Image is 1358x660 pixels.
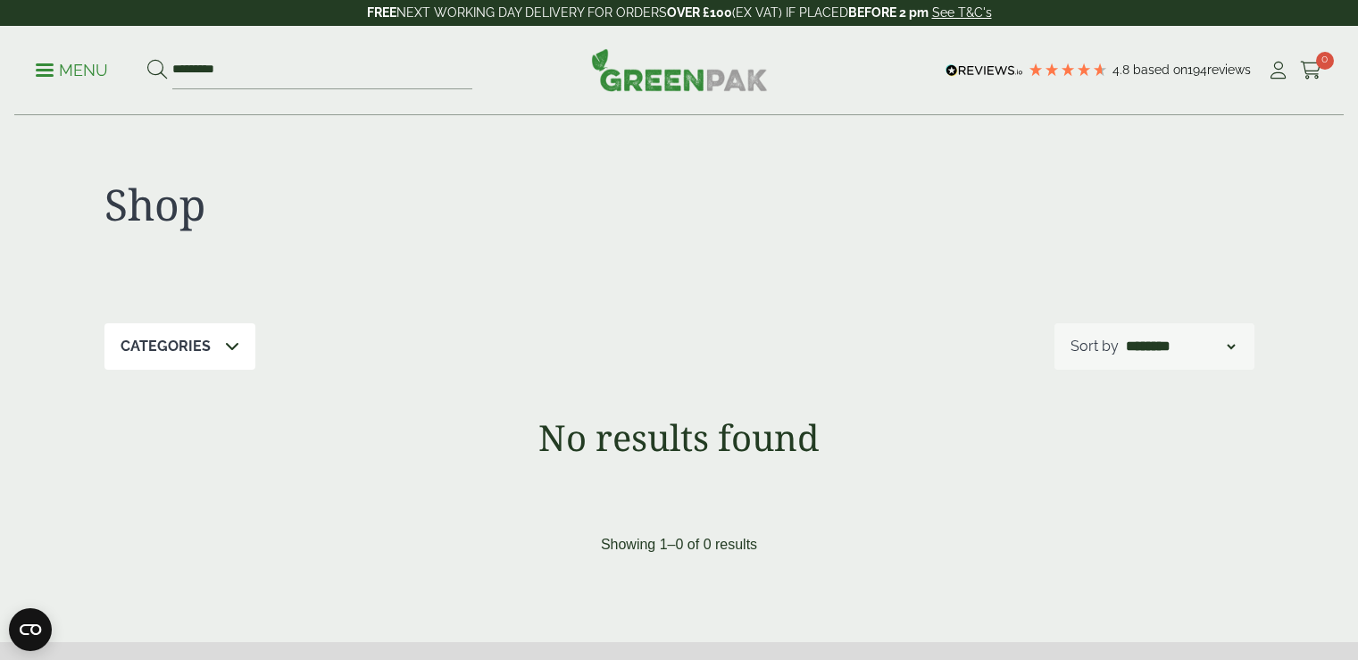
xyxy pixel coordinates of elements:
span: 194 [1187,63,1207,77]
strong: OVER £100 [667,5,732,20]
span: 0 [1316,52,1334,70]
strong: BEFORE 2 pm [848,5,929,20]
h1: No results found [56,416,1303,459]
span: Based on [1133,63,1187,77]
a: See T&C's [932,5,992,20]
span: reviews [1207,63,1251,77]
i: Cart [1300,62,1322,79]
p: Categories [121,336,211,357]
img: GreenPak Supplies [591,48,768,91]
strong: FREE [367,5,396,20]
img: REVIEWS.io [946,64,1023,77]
a: Menu [36,60,108,78]
button: Open CMP widget [9,608,52,651]
div: 4.78 Stars [1028,62,1108,78]
select: Shop order [1122,336,1238,357]
h1: Shop [104,179,679,230]
i: My Account [1267,62,1289,79]
p: Menu [36,60,108,81]
p: Sort by [1071,336,1119,357]
a: 0 [1300,57,1322,84]
span: 4.8 [1112,63,1133,77]
p: Showing 1–0 of 0 results [601,534,757,556]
